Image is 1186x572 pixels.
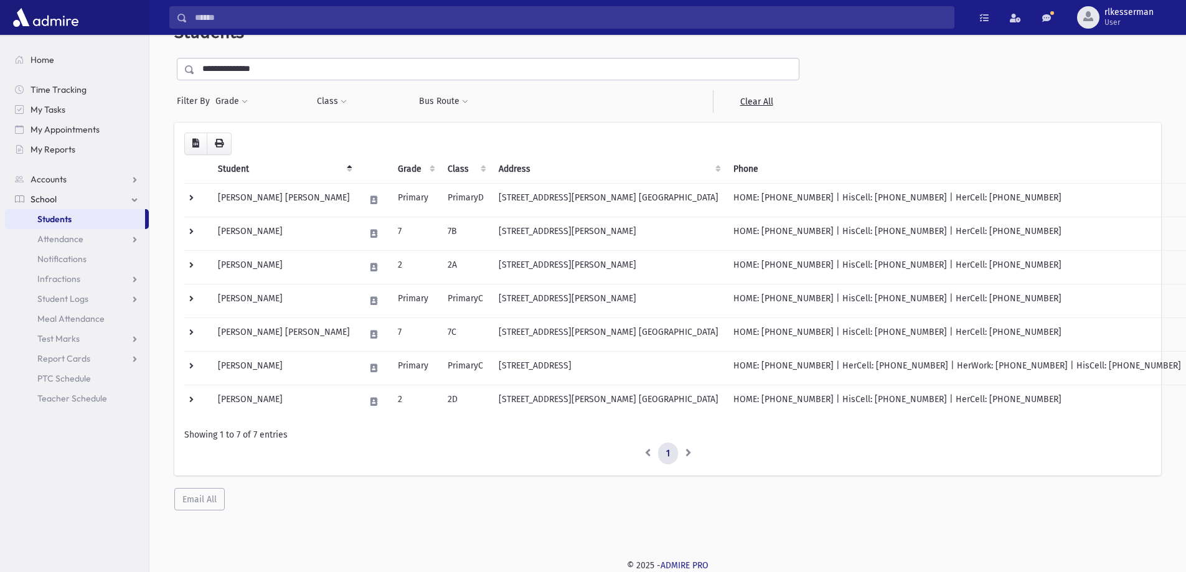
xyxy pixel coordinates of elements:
[174,488,225,510] button: Email All
[390,351,440,385] td: Primary
[440,155,491,184] th: Class: activate to sort column ascending
[491,284,726,317] td: [STREET_ADDRESS][PERSON_NAME]
[713,90,799,113] a: Clear All
[10,5,82,30] img: AdmirePro
[390,385,440,418] td: 2
[5,249,149,269] a: Notifications
[37,353,90,364] span: Report Cards
[1104,7,1154,17] span: rlkesserman
[210,385,357,418] td: [PERSON_NAME]
[440,385,491,418] td: 2D
[37,313,105,324] span: Meal Attendance
[390,317,440,351] td: 7
[491,317,726,351] td: [STREET_ADDRESS][PERSON_NAME] [GEOGRAPHIC_DATA]
[5,329,149,349] a: Test Marks
[210,217,357,250] td: [PERSON_NAME]
[5,169,149,189] a: Accounts
[5,189,149,209] a: School
[207,133,232,155] button: Print
[658,443,678,465] a: 1
[390,155,440,184] th: Grade: activate to sort column ascending
[210,351,357,385] td: [PERSON_NAME]
[5,209,145,229] a: Students
[390,250,440,284] td: 2
[491,385,726,418] td: [STREET_ADDRESS][PERSON_NAME] [GEOGRAPHIC_DATA]
[184,428,1151,441] div: Showing 1 to 7 of 7 entries
[184,133,207,155] button: CSV
[440,351,491,385] td: PrimaryC
[440,317,491,351] td: 7C
[5,80,149,100] a: Time Tracking
[491,217,726,250] td: [STREET_ADDRESS][PERSON_NAME]
[31,144,75,155] span: My Reports
[187,6,954,29] input: Search
[31,194,57,205] span: School
[37,333,80,344] span: Test Marks
[418,90,469,113] button: Bus Route
[1104,17,1154,27] span: User
[390,284,440,317] td: Primary
[37,233,83,245] span: Attendance
[31,124,100,135] span: My Appointments
[440,217,491,250] td: 7B
[210,183,357,217] td: [PERSON_NAME] [PERSON_NAME]
[37,213,72,225] span: Students
[5,289,149,309] a: Student Logs
[316,90,347,113] button: Class
[37,273,80,284] span: Infractions
[5,139,149,159] a: My Reports
[491,183,726,217] td: [STREET_ADDRESS][PERSON_NAME] [GEOGRAPHIC_DATA]
[31,54,54,65] span: Home
[5,50,149,70] a: Home
[390,183,440,217] td: Primary
[491,351,726,385] td: [STREET_ADDRESS]
[491,155,726,184] th: Address: activate to sort column ascending
[37,253,87,265] span: Notifications
[440,183,491,217] td: PrimaryD
[31,174,67,185] span: Accounts
[169,559,1166,572] div: © 2025 -
[5,388,149,408] a: Teacher Schedule
[440,250,491,284] td: 2A
[37,393,107,404] span: Teacher Schedule
[210,250,357,284] td: [PERSON_NAME]
[31,104,65,115] span: My Tasks
[210,155,357,184] th: Student: activate to sort column descending
[37,293,88,304] span: Student Logs
[177,95,215,108] span: Filter By
[215,90,248,113] button: Grade
[5,120,149,139] a: My Appointments
[5,368,149,388] a: PTC Schedule
[440,284,491,317] td: PrimaryC
[210,284,357,317] td: [PERSON_NAME]
[5,229,149,249] a: Attendance
[210,317,357,351] td: [PERSON_NAME] [PERSON_NAME]
[491,250,726,284] td: [STREET_ADDRESS][PERSON_NAME]
[661,560,708,571] a: ADMIRE PRO
[31,84,87,95] span: Time Tracking
[5,100,149,120] a: My Tasks
[5,309,149,329] a: Meal Attendance
[5,349,149,368] a: Report Cards
[390,217,440,250] td: 7
[37,373,91,384] span: PTC Schedule
[5,269,149,289] a: Infractions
